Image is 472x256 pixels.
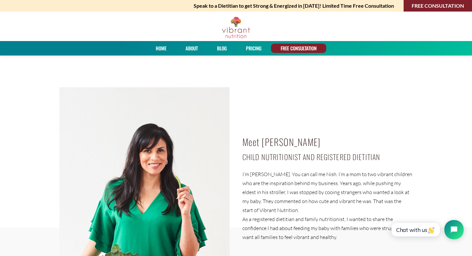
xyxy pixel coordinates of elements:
a: Blog [215,44,229,53]
p: I’m [PERSON_NAME]. You can call me Nish. I’m a mom to two vibrant children who are the inspiratio... [242,170,413,215]
a: PRICING [244,44,264,53]
p: As a registered dietitian and family nutritionist, I wanted to share the confidence I had about f... [242,215,413,242]
img: Vibrant Nutrition [222,16,250,39]
a: About [183,44,200,53]
iframe: Tidio Chat [384,215,469,245]
a: FREE CONSULTATION [278,44,319,53]
h4: Child Nutritionist and Registered Dietitian [242,150,413,163]
h2: Meet [PERSON_NAME] [242,134,413,150]
strong: Speak to a Dietitian to get Strong & Energized in [DATE]! Limited Time Free Consultation [194,1,394,10]
a: Home [153,44,169,53]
